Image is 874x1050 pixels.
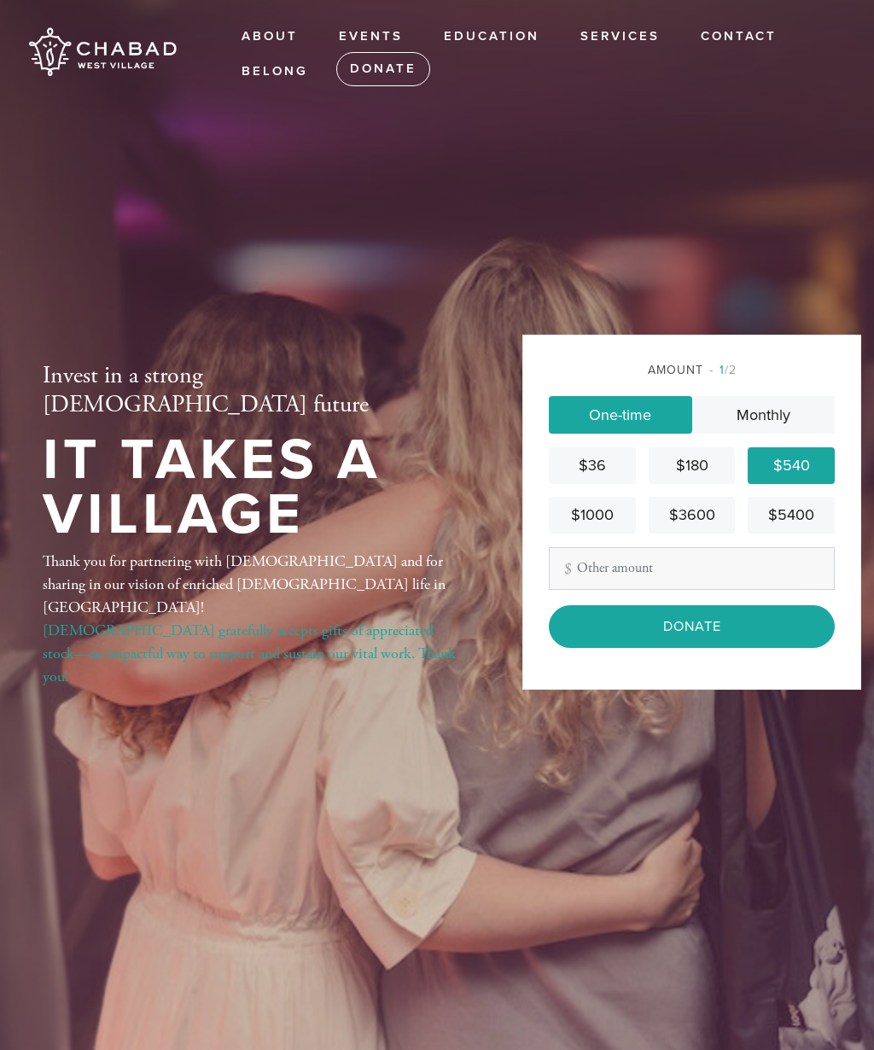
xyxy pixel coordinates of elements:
div: Thank you for partnering with [DEMOGRAPHIC_DATA] and for sharing in our vision of enriched [DEMOG... [43,550,467,688]
img: Chabad%20West%20Village.png [26,21,178,83]
span: 1 [720,363,725,377]
div: $36 [556,454,629,477]
input: Donate [549,605,835,648]
a: $1000 [549,497,636,534]
h1: It Takes a Village [43,433,467,543]
a: Contact [688,20,790,53]
a: Events [326,20,416,53]
a: $3600 [649,497,736,534]
a: Services [568,20,673,53]
div: $180 [655,454,729,477]
a: Monthly [692,396,835,434]
div: $3600 [655,504,729,527]
a: $5400 [748,497,835,534]
a: Belong [229,55,321,88]
div: Amount [549,361,835,379]
a: $180 [649,447,736,484]
div: $1000 [556,504,629,527]
a: [DEMOGRAPHIC_DATA] gratefully accepts gifts of appreciated stock—an impactful way to support and ... [43,621,456,686]
h2: Invest in a strong [DEMOGRAPHIC_DATA] future [43,362,467,419]
div: $540 [755,454,828,477]
a: $540 [748,447,835,484]
a: $36 [549,447,636,484]
span: /2 [709,363,737,377]
div: $5400 [755,504,828,527]
a: Donate [336,52,430,86]
a: About [229,20,311,53]
a: EDUCATION [431,20,552,53]
input: Other amount [549,547,835,590]
a: One-time [549,396,691,434]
